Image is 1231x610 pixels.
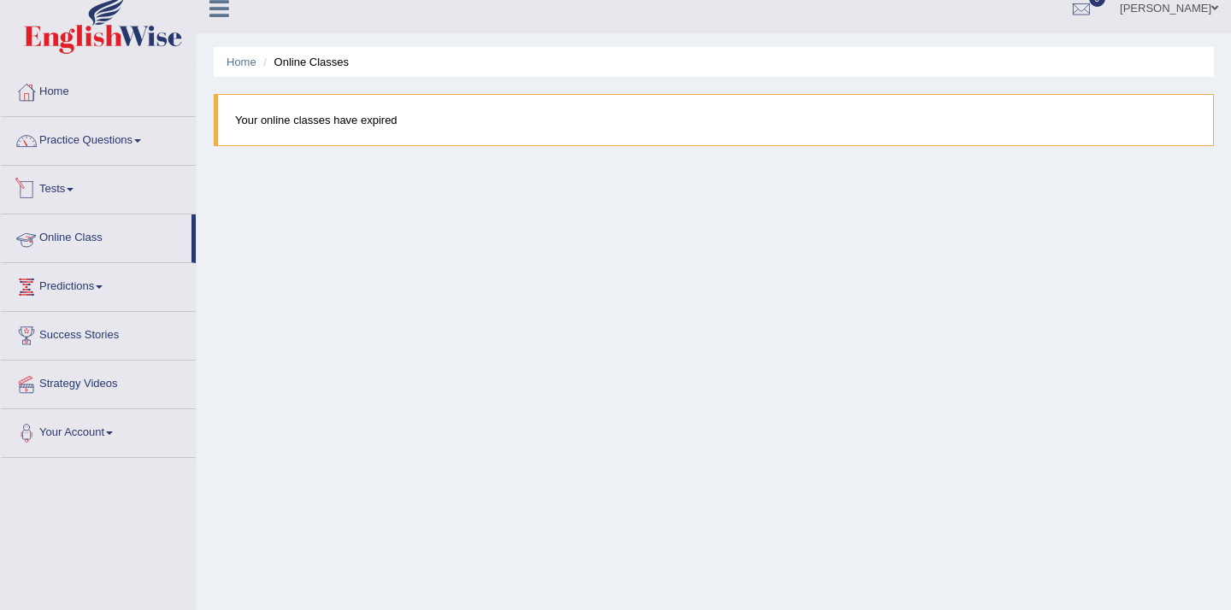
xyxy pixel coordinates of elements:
a: Home [1,68,196,111]
a: Tests [1,166,196,208]
a: Predictions [1,263,196,306]
a: Home [227,56,256,68]
a: Your Account [1,409,196,452]
a: Strategy Videos [1,361,196,403]
li: Online Classes [259,54,349,70]
blockquote: Your online classes have expired [214,94,1214,146]
a: Success Stories [1,312,196,355]
a: Online Class [1,214,191,257]
a: Practice Questions [1,117,196,160]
